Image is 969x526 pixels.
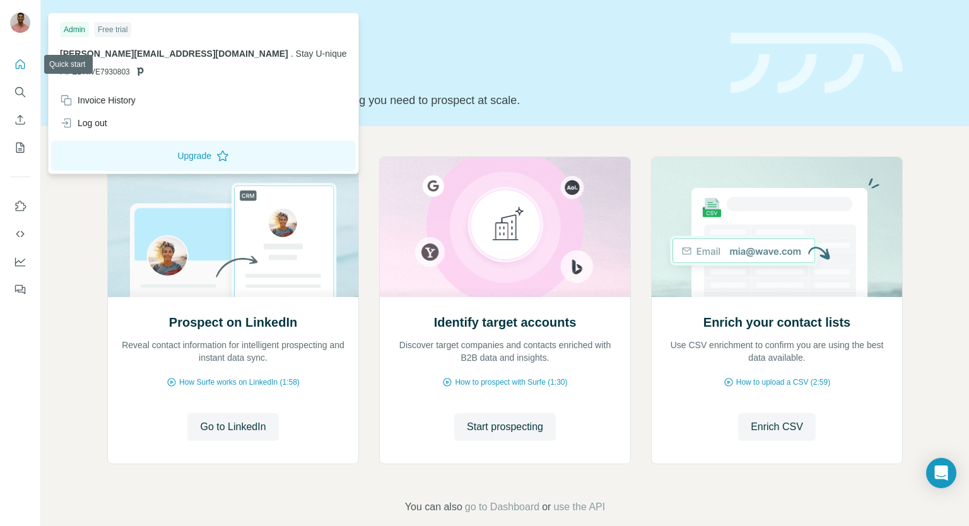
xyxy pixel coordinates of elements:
[10,13,30,33] img: Avatar
[60,22,89,37] div: Admin
[10,250,30,273] button: Dashboard
[10,81,30,103] button: Search
[10,195,30,218] button: Use Surfe on LinkedIn
[738,413,816,441] button: Enrich CSV
[169,313,297,331] h2: Prospect on LinkedIn
[51,141,356,171] button: Upgrade
[60,94,136,107] div: Invoice History
[664,339,890,364] p: Use CSV enrichment to confirm you are using the best data available.
[107,23,715,36] div: Quick start
[434,313,577,331] h2: Identify target accounts
[60,117,107,129] div: Log out
[200,419,266,435] span: Go to LinkedIn
[120,339,346,364] p: Reveal contact information for intelligent prospecting and instant data sync.
[187,413,278,441] button: Go to LinkedIn
[392,339,618,364] p: Discover target companies and contacts enriched with B2B data and insights.
[736,377,830,388] span: How to upload a CSV (2:59)
[926,458,956,488] div: Open Intercom Messenger
[10,136,30,159] button: My lists
[60,66,130,78] span: PIPEDRIVE7930803
[379,157,631,297] img: Identify target accounts
[454,413,556,441] button: Start prospecting
[542,500,551,515] span: or
[751,419,803,435] span: Enrich CSV
[731,33,903,94] img: banner
[465,500,539,515] button: go to Dashboard
[455,377,567,388] span: How to prospect with Surfe (1:30)
[179,377,300,388] span: How Surfe works on LinkedIn (1:58)
[10,223,30,245] button: Use Surfe API
[651,157,903,297] img: Enrich your contact lists
[296,49,347,59] span: Stay U-nique
[60,49,288,59] span: [PERSON_NAME][EMAIL_ADDRESS][DOMAIN_NAME]
[107,157,359,297] img: Prospect on LinkedIn
[107,91,715,109] p: Pick your starting point and we’ll provide everything you need to prospect at scale.
[467,419,543,435] span: Start prospecting
[10,108,30,131] button: Enrich CSV
[291,49,293,59] span: .
[10,278,30,301] button: Feedback
[553,500,605,515] button: use the API
[703,313,850,331] h2: Enrich your contact lists
[107,59,715,84] h1: Let’s prospect together
[10,53,30,76] button: Quick start
[405,500,462,515] span: You can also
[94,22,131,37] div: Free trial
